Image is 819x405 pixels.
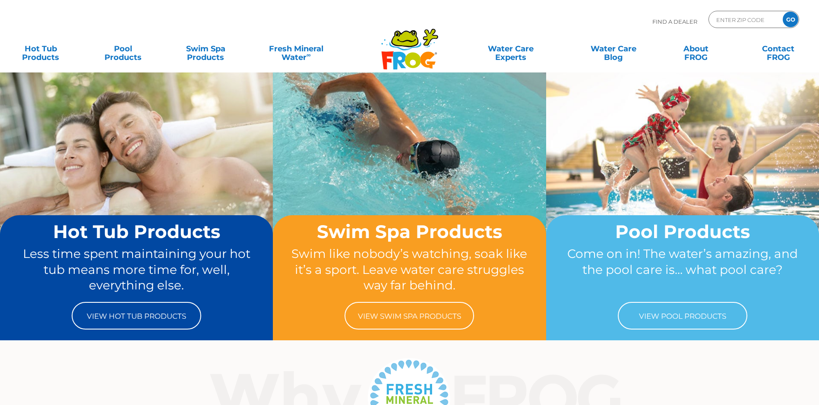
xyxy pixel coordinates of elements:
img: home-banner-swim-spa-short [273,72,546,276]
h2: Hot Tub Products [16,222,256,242]
p: Less time spent maintaining your hot tub means more time for, well, everything else. [16,246,256,293]
img: home-banner-pool-short [546,72,819,276]
a: Swim SpaProducts [174,40,238,57]
a: View Pool Products [618,302,747,330]
a: AboutFROG [664,40,728,57]
h2: Swim Spa Products [289,222,529,242]
sup: ∞ [307,51,311,58]
p: Swim like nobody’s watching, soak like it’s a sport. Leave water care struggles way far behind. [289,246,529,293]
a: Water CareBlog [581,40,645,57]
p: Come on in! The water’s amazing, and the pool care is… what pool care? [563,246,803,293]
h2: Pool Products [563,222,803,242]
a: Water CareExperts [459,40,563,57]
a: Hot TubProducts [9,40,73,57]
a: ContactFROG [746,40,810,57]
a: Fresh MineralWater∞ [256,40,336,57]
img: Frog Products Logo [376,17,443,70]
a: View Hot Tub Products [72,302,201,330]
input: GO [783,12,798,27]
p: Find A Dealer [652,11,697,32]
a: View Swim Spa Products [345,302,474,330]
a: PoolProducts [91,40,155,57]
